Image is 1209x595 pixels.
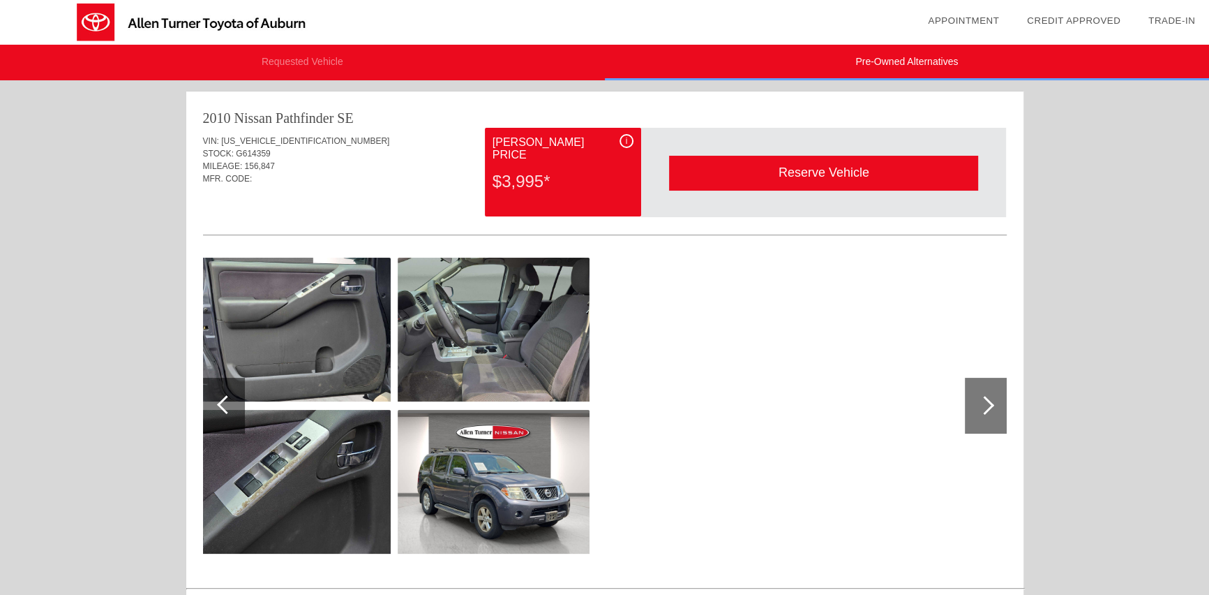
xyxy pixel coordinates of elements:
span: STOCK: [203,149,234,159]
span: [US_VEHICLE_IDENTIFICATION_NUMBER] [221,136,389,146]
div: Quoted on [DATE] 10:36:56 AM [203,193,1007,216]
div: i [619,134,633,148]
div: Reserve Vehicle [669,156,978,190]
div: 2010 Nissan Pathfinder [203,108,334,128]
span: VIN: [203,136,219,146]
a: Trade-In [1148,15,1195,26]
div: [PERSON_NAME] Price [493,134,633,163]
span: 156,847 [245,161,275,171]
img: dfce567dd1485e9cdf557ccd246ba014.jpg [199,258,391,402]
span: G614359 [236,149,270,159]
span: MILEAGE: [203,161,243,171]
div: SE [337,108,353,128]
div: $3,995* [493,163,633,200]
a: Credit Approved [1027,15,1120,26]
a: Appointment [928,15,999,26]
img: 99e335705a3f9cff856371de1f46c82f.jpg [398,258,590,402]
img: c89f2c965164863c601271714956d992.jpg [199,410,391,554]
span: MFR. CODE: [203,174,253,184]
img: 61214c6eb9b5a466dd4adb9a22d8db73.jpg [398,410,590,554]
